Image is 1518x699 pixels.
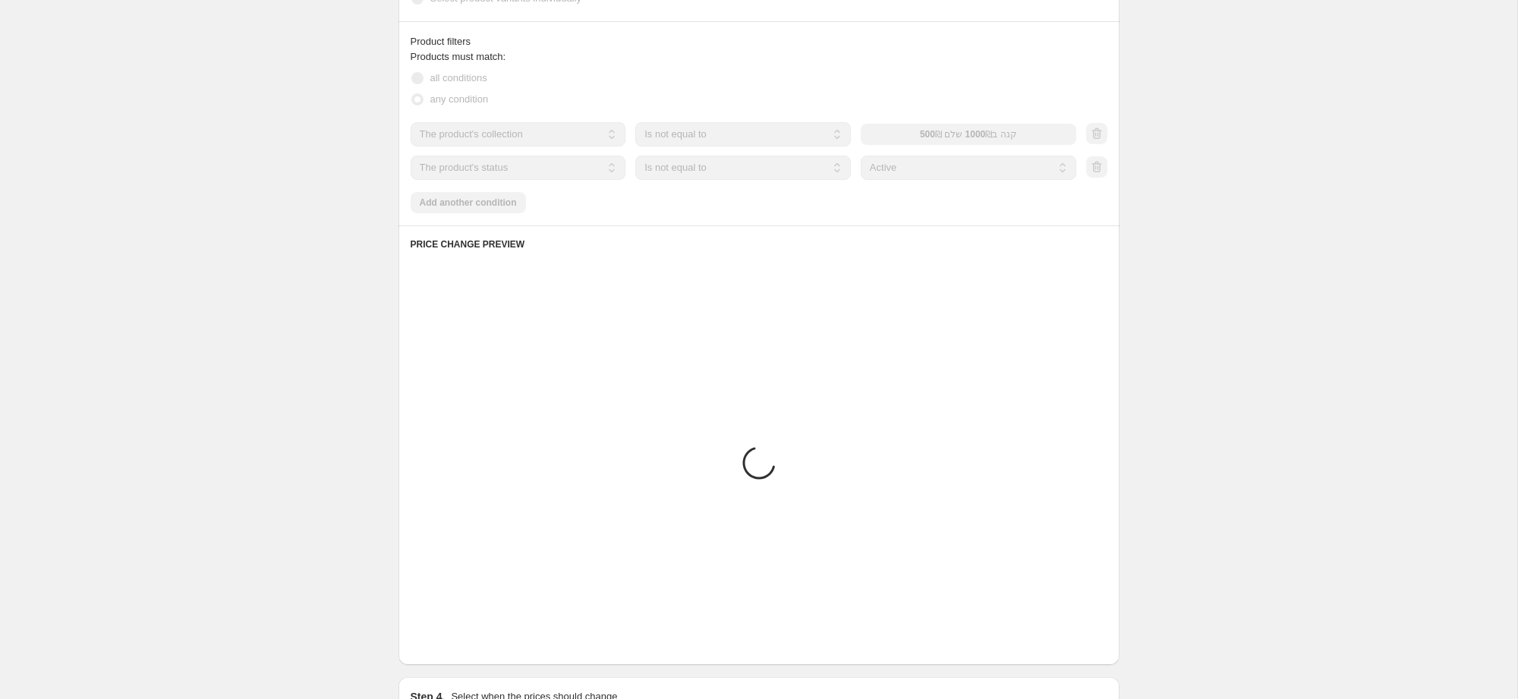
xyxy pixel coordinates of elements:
[430,93,489,105] span: any condition
[411,34,1107,49] div: Product filters
[411,238,1107,250] h6: PRICE CHANGE PREVIEW
[430,72,487,83] span: all conditions
[411,51,506,62] span: Products must match:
